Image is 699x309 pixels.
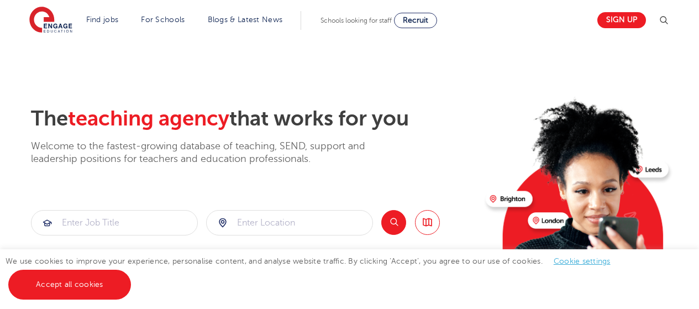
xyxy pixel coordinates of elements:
img: Engage Education [29,7,72,34]
a: Cookie settings [554,257,611,265]
button: Search [381,210,406,235]
input: Submit [31,211,197,235]
a: For Schools [141,15,185,24]
div: Submit [31,210,198,235]
span: Schools looking for staff [320,17,392,24]
span: teaching agency [68,107,229,130]
a: Accept all cookies [8,270,131,300]
div: Submit [206,210,373,235]
span: We use cookies to improve your experience, personalise content, and analyse website traffic. By c... [6,257,622,289]
a: Sign up [597,12,646,28]
a: Recruit [394,13,437,28]
span: Recruit [403,16,428,24]
h2: The that works for you [31,106,477,132]
a: Find jobs [86,15,119,24]
a: Blogs & Latest News [208,15,283,24]
input: Submit [207,211,372,235]
p: Welcome to the fastest-growing database of teaching, SEND, support and leadership positions for t... [31,140,396,166]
